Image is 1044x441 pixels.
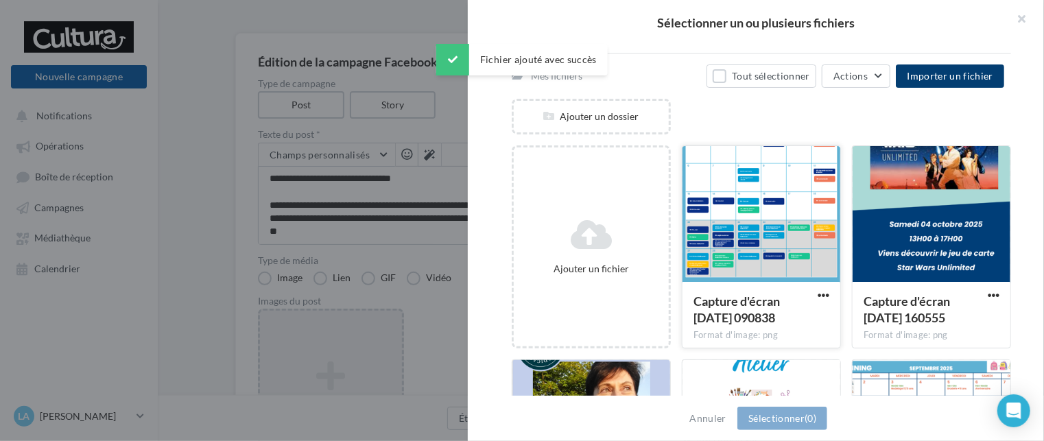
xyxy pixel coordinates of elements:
[693,294,780,325] span: Capture d'écran 2025-10-01 090838
[693,329,829,342] div: Format d'image: png
[864,329,999,342] div: Format d'image: png
[864,294,950,325] span: Capture d'écran 2025-09-25 160555
[822,64,890,88] button: Actions
[896,64,1004,88] button: Importer un fichier
[907,70,993,82] span: Importer un fichier
[519,262,663,276] div: Ajouter un fichier
[436,44,608,75] div: Fichier ajouté avec succès
[490,16,1022,29] h2: Sélectionner un ou plusieurs fichiers
[997,394,1030,427] div: Open Intercom Messenger
[514,110,669,123] div: Ajouter un dossier
[707,64,816,88] button: Tout sélectionner
[833,70,868,82] span: Actions
[805,412,816,424] span: (0)
[685,410,732,427] button: Annuler
[737,407,827,430] button: Sélectionner(0)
